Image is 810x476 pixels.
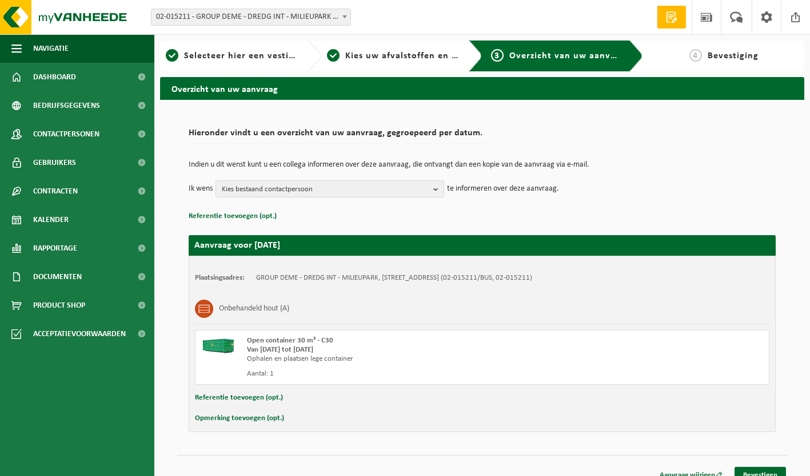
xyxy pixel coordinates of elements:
[189,128,776,144] h2: Hieronder vindt u een overzicht van uw aanvraag, gegroepeerd per datum.
[166,49,178,62] span: 1
[247,337,333,344] span: Open container 30 m³ - C30
[151,9,351,26] span: 02-015211 - GROUP DEME - DREDG INT - MILIEUPARK - ZWIJNDRECHT
[195,390,283,405] button: Referentie toevoegen (opt.)
[247,369,528,378] div: Aantal: 1
[491,49,504,62] span: 3
[33,320,126,348] span: Acceptatievoorwaarden
[33,120,99,148] span: Contactpersonen
[195,411,284,426] button: Opmerking toevoegen (opt.)
[189,180,213,197] p: Ik wens
[327,49,340,62] span: 2
[509,51,630,60] span: Overzicht van uw aanvraag
[33,91,100,120] span: Bedrijfsgegevens
[184,51,308,60] span: Selecteer hier een vestiging
[689,49,702,62] span: 4
[33,263,82,291] span: Documenten
[447,180,559,197] p: te informeren over deze aanvraag.
[33,34,69,63] span: Navigatie
[33,177,78,205] span: Contracten
[219,300,289,318] h3: Onbehandeld hout (A)
[189,209,277,224] button: Referentie toevoegen (opt.)
[195,274,245,281] strong: Plaatsingsadres:
[194,241,280,250] strong: Aanvraag voor [DATE]
[708,51,759,60] span: Bevestiging
[151,9,350,25] span: 02-015211 - GROUP DEME - DREDG INT - MILIEUPARK - ZWIJNDRECHT
[216,180,444,197] button: Kies bestaand contactpersoon
[160,77,804,99] h2: Overzicht van uw aanvraag
[33,63,76,91] span: Dashboard
[33,234,77,263] span: Rapportage
[327,49,460,63] a: 2Kies uw afvalstoffen en recipiënten
[345,51,502,60] span: Kies uw afvalstoffen en recipiënten
[247,354,528,364] div: Ophalen en plaatsen lege container
[33,205,69,234] span: Kalender
[256,273,532,283] td: GROUP DEME - DREDG INT - MILIEUPARK, [STREET_ADDRESS] (02-015211/BUS, 02-015211)
[166,49,298,63] a: 1Selecteer hier een vestiging
[222,181,429,198] span: Kies bestaand contactpersoon
[247,346,313,353] strong: Van [DATE] tot [DATE]
[33,291,85,320] span: Product Shop
[33,148,76,177] span: Gebruikers
[189,161,776,169] p: Indien u dit wenst kunt u een collega informeren over deze aanvraag, die ontvangt dan een kopie v...
[201,336,236,353] img: HK-XC-30-GN-00.png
